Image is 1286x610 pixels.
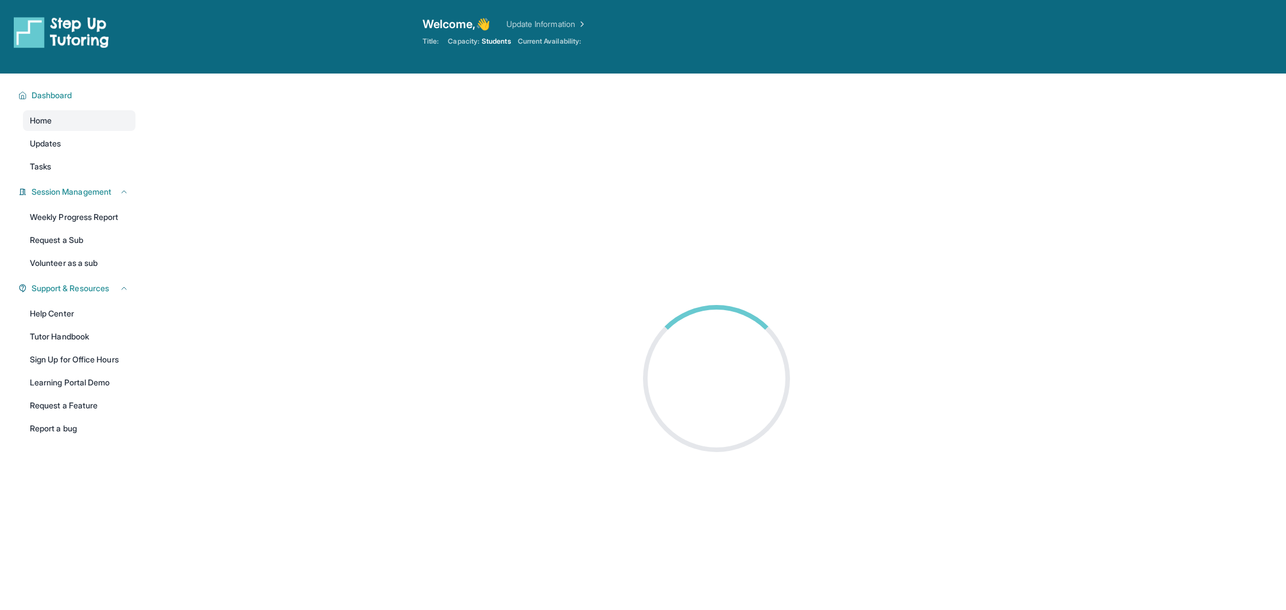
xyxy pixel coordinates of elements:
a: Tasks [23,156,135,177]
a: Update Information [506,18,587,30]
span: Support & Resources [32,283,109,294]
a: Request a Sub [23,230,135,250]
span: Title: [423,37,439,46]
a: Report a bug [23,418,135,439]
span: Capacity: [448,37,479,46]
span: Dashboard [32,90,72,101]
button: Support & Resources [27,283,129,294]
span: Updates [30,138,61,149]
span: Home [30,115,52,126]
a: Volunteer as a sub [23,253,135,273]
a: Tutor Handbook [23,326,135,347]
button: Session Management [27,186,129,198]
a: Home [23,110,135,131]
span: Welcome, 👋 [423,16,490,32]
a: Learning Portal Demo [23,372,135,393]
img: Chevron Right [575,18,587,30]
a: Request a Feature [23,395,135,416]
span: Session Management [32,186,111,198]
span: Tasks [30,161,51,172]
span: Students [482,37,511,46]
a: Help Center [23,303,135,324]
a: Updates [23,133,135,154]
span: Current Availability: [518,37,581,46]
img: logo [14,16,109,48]
a: Sign Up for Office Hours [23,349,135,370]
a: Weekly Progress Report [23,207,135,227]
button: Dashboard [27,90,129,101]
